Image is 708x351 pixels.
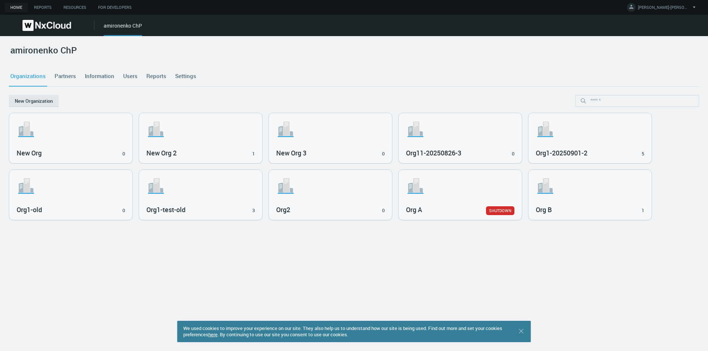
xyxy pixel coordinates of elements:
button: New Organization [9,95,59,107]
a: Users [122,66,139,86]
div: 0 [122,150,125,158]
div: 1 [642,207,644,214]
h3: New Org 3 [276,149,374,157]
div: 3 [252,207,255,214]
h3: Org1-old [17,206,114,214]
a: Home [4,3,28,12]
a: here [208,331,218,338]
h3: Org B [536,206,634,214]
a: Reports [145,66,168,86]
span: We used cookies to improve your experience on our site. They also help us to understand how our s... [183,325,502,338]
a: SHUTDOWN [486,206,514,215]
h3: Org1-20250901-2 [536,149,634,157]
div: 1 [252,150,255,158]
a: Partners [53,66,77,86]
h3: New Org 2 [146,149,244,157]
div: amironenko ChP [104,22,142,36]
div: 0 [382,207,385,214]
a: Organizations [9,66,47,86]
div: 0 [122,207,125,214]
img: Nx Cloud logo [22,20,71,31]
div: 0 [382,150,385,158]
span: . By continuing to use our site you consent to use our cookies. [218,331,348,338]
h3: Org2 [276,206,374,214]
div: 0 [512,150,514,158]
a: For Developers [92,3,138,12]
div: 5 [642,150,644,158]
h3: Org11-20250826-3 [406,149,504,157]
a: Reports [28,3,58,12]
h2: amironenko ChP [10,45,77,56]
a: Resources [58,3,92,12]
a: Information [83,66,116,86]
a: Settings [174,66,198,86]
h3: New Org [17,149,114,157]
h3: Org A [406,206,486,214]
span: [PERSON_NAME]-[PERSON_NAME] [638,4,690,13]
h3: Org1-test-old [146,206,244,214]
